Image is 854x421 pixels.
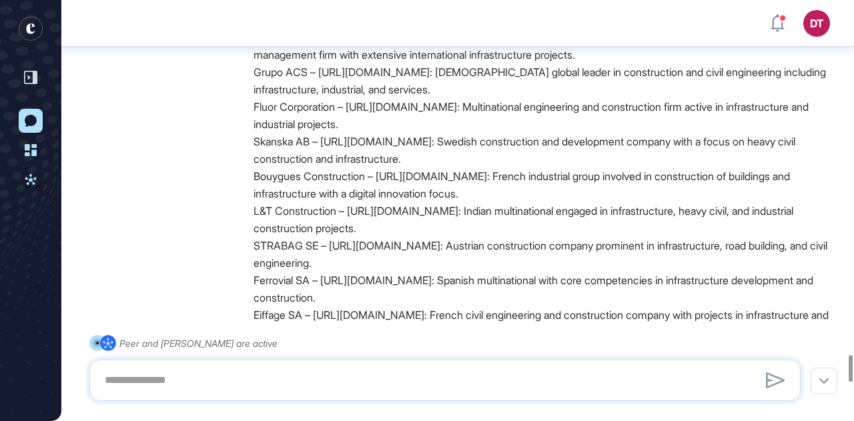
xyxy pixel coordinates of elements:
[254,202,841,237] li: L&T Construction – [URL][DOMAIN_NAME]: Indian multinational engaged in infrastructure, heavy civi...
[254,63,841,98] li: Grupo ACS – [URL][DOMAIN_NAME]: [DEMOGRAPHIC_DATA] global leader in construction and civil engine...
[119,335,278,352] div: Peer and [PERSON_NAME] are active
[254,167,841,202] li: Bouygues Construction – [URL][DOMAIN_NAME]: French industrial group involved in construction of b...
[254,98,841,133] li: Fluor Corporation – [URL][DOMAIN_NAME]: Multinational engineering and construction firm active in...
[803,10,830,37] button: DT
[254,133,841,167] li: Skanska AB – [URL][DOMAIN_NAME]: Swedish construction and development company with a focus on hea...
[254,272,841,306] li: Ferrovial SA – [URL][DOMAIN_NAME]: Spanish multinational with core competencies in infrastructure...
[254,237,841,272] li: STRABAG SE – [URL][DOMAIN_NAME]: Austrian construction company prominent in infrastructure, road ...
[19,17,43,41] div: entrapeer-logo
[254,306,841,341] li: Eiffage SA – [URL][DOMAIN_NAME]: French civil engineering and construction company with projects ...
